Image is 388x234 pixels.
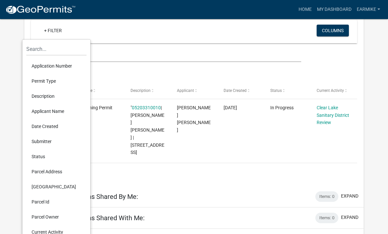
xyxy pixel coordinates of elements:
[270,105,294,110] span: In Progress
[264,83,311,98] datatable-header-cell: Status
[317,88,344,93] span: Current Activity
[354,3,383,16] a: EarMike
[84,105,112,110] span: Zoning Permit
[341,193,358,200] button: expand
[26,179,86,194] li: [GEOGRAPHIC_DATA]
[26,104,86,119] li: Applicant Name
[26,194,86,209] li: Parcel Id
[317,25,349,36] button: Columns
[171,83,217,98] datatable-header-cell: Applicant
[26,149,86,164] li: Status
[26,164,86,179] li: Parcel Address
[132,105,161,110] a: 05203310010
[39,25,67,36] a: + Filter
[341,214,358,221] button: expand
[270,88,282,93] span: Status
[124,83,171,98] datatable-header-cell: Description
[224,88,247,93] span: Date Created
[26,89,86,104] li: Description
[26,134,86,149] li: Submitter
[315,213,338,223] div: Items: 0
[314,3,354,16] a: My Dashboard
[317,105,349,125] a: Clear Lake Sanitary District Review
[26,58,86,74] li: Application Number
[310,83,357,98] datatable-header-cell: Current Activity
[296,3,314,16] a: Home
[217,83,264,98] datatable-header-cell: Date Created
[24,8,364,186] div: collapse
[26,119,86,134] li: Date Created
[26,42,86,56] input: Search...
[31,49,301,62] input: Search for applications
[26,209,86,224] li: Parcel Owner
[26,74,86,89] li: Permit Type
[224,105,237,110] span: 08/31/2025
[177,105,211,133] span: Michael Dean Smith
[315,191,338,202] div: Items: 0
[177,88,194,93] span: Applicant
[78,83,124,98] datatable-header-cell: Type
[131,88,151,93] span: Description
[131,105,164,155] span: "05203310010 | SMITH MICHAEL DEAN | 2424 242ND ST
[31,163,357,180] div: 1 total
